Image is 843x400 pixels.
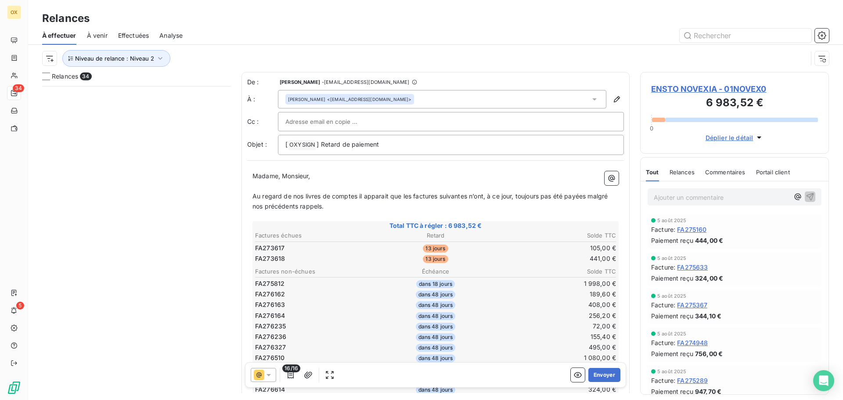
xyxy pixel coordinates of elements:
[7,381,21,395] img: Logo LeanPay
[651,338,675,347] span: Facture :
[282,364,300,372] span: 16/16
[423,245,448,252] span: 13 jours
[657,331,687,336] span: 5 août 2025
[75,55,154,62] span: Niveau de relance : Niveau 2
[651,387,693,396] span: Paiement reçu
[651,349,693,358] span: Paiement reçu
[677,300,707,310] span: FA275367
[255,254,285,263] span: FA273618
[416,386,456,394] span: dans 48 jours
[255,342,375,352] td: FA276327
[651,95,818,112] h3: 6 983,52 €
[416,323,456,331] span: dans 48 jours
[375,267,495,276] th: Échéance
[416,301,456,309] span: dans 48 jours
[813,370,834,391] div: Open Intercom Messenger
[695,311,721,321] span: 344,10 €
[285,115,380,128] input: Adresse email en copie ...
[670,169,695,176] span: Relances
[497,231,616,240] th: Solde TTC
[651,83,818,95] span: ENSTO NOVEXIA - 01NOVEX0
[7,86,21,100] a: 34
[62,50,170,67] button: Niveau de relance : Niveau 2
[247,95,278,104] label: À :
[254,221,617,230] span: Total TTC à régler : 6 983,52 €
[159,31,183,40] span: Analyse
[497,243,616,253] td: 105,00 €
[705,169,746,176] span: Commentaires
[651,225,675,234] span: Facture :
[247,117,278,126] label: Cc :
[322,79,409,85] span: - [EMAIL_ADDRESS][DOMAIN_NAME]
[416,344,456,352] span: dans 48 jours
[416,354,456,362] span: dans 48 jours
[497,332,616,342] td: 155,40 €
[706,133,753,142] span: Déplier le détail
[280,79,320,85] span: [PERSON_NAME]
[247,78,278,86] span: De :
[588,368,620,382] button: Envoyer
[657,293,687,299] span: 5 août 2025
[252,172,310,180] span: Madame, Monsieur,
[497,353,616,363] td: 1 080,00 €
[255,385,375,394] td: FA276614
[42,11,90,26] h3: Relances
[497,321,616,331] td: 72,00 €
[423,255,448,263] span: 13 jours
[416,312,456,320] span: dans 48 jours
[288,96,411,102] div: <[EMAIL_ADDRESS][DOMAIN_NAME]>
[118,31,149,40] span: Effectuées
[680,29,811,43] input: Rechercher
[650,125,653,132] span: 0
[651,236,693,245] span: Paiement reçu
[657,218,687,223] span: 5 août 2025
[677,338,708,347] span: FA274948
[497,267,616,276] th: Solde TTC
[756,169,790,176] span: Portail client
[695,236,723,245] span: 444,00 €
[497,279,616,288] td: 1 998,00 €
[13,84,24,92] span: 34
[255,244,285,252] span: FA273617
[657,256,687,261] span: 5 août 2025
[646,169,659,176] span: Tout
[497,300,616,310] td: 408,00 €
[255,332,375,342] td: FA276236
[497,254,616,263] td: 441,00 €
[416,280,455,288] span: dans 18 jours
[247,141,267,148] span: Objet :
[255,267,375,276] th: Factures non-échues
[255,289,375,299] td: FA276162
[497,289,616,299] td: 189,60 €
[703,133,767,143] button: Déplier le détail
[288,96,325,102] span: [PERSON_NAME]
[255,279,375,288] td: FA275812
[416,291,456,299] span: dans 48 jours
[255,300,375,310] td: FA276163
[651,376,675,385] span: Facture :
[651,311,693,321] span: Paiement reçu
[288,140,316,150] span: OXYSIGN
[497,342,616,352] td: 495,00 €
[317,141,379,148] span: ] Retard de paiement
[255,231,375,240] th: Factures échues
[255,321,375,331] td: FA276235
[651,274,693,283] span: Paiement reçu
[80,72,91,80] span: 34
[497,311,616,321] td: 256,20 €
[255,353,375,363] td: FA276510
[375,231,495,240] th: Retard
[677,376,708,385] span: FA275289
[695,349,723,358] span: 756,00 €
[285,141,288,148] span: [
[42,86,231,400] div: grid
[416,333,456,341] span: dans 48 jours
[695,387,721,396] span: 947,70 €
[657,369,687,374] span: 5 août 2025
[7,5,21,19] div: OX
[677,225,706,234] span: FA275160
[695,274,723,283] span: 324,00 €
[42,31,76,40] span: À effectuer
[497,385,616,394] td: 324,00 €
[677,263,708,272] span: FA275633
